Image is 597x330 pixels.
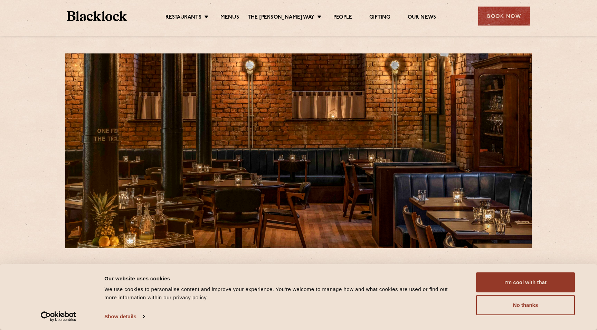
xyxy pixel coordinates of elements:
a: Menus [220,14,239,22]
img: BL_Textured_Logo-footer-cropped.svg [67,11,127,21]
a: Gifting [369,14,390,22]
a: Usercentrics Cookiebot - opens in a new window [28,311,89,322]
a: Show details [104,311,144,322]
div: Our website uses cookies [104,274,461,282]
div: Book Now [478,7,530,26]
button: No thanks [476,295,575,315]
button: I'm cool with that [476,272,575,292]
div: We use cookies to personalise content and improve your experience. You're welcome to manage how a... [104,285,461,302]
a: People [333,14,352,22]
a: Our News [408,14,436,22]
a: The [PERSON_NAME] Way [248,14,314,22]
a: Restaurants [165,14,201,22]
